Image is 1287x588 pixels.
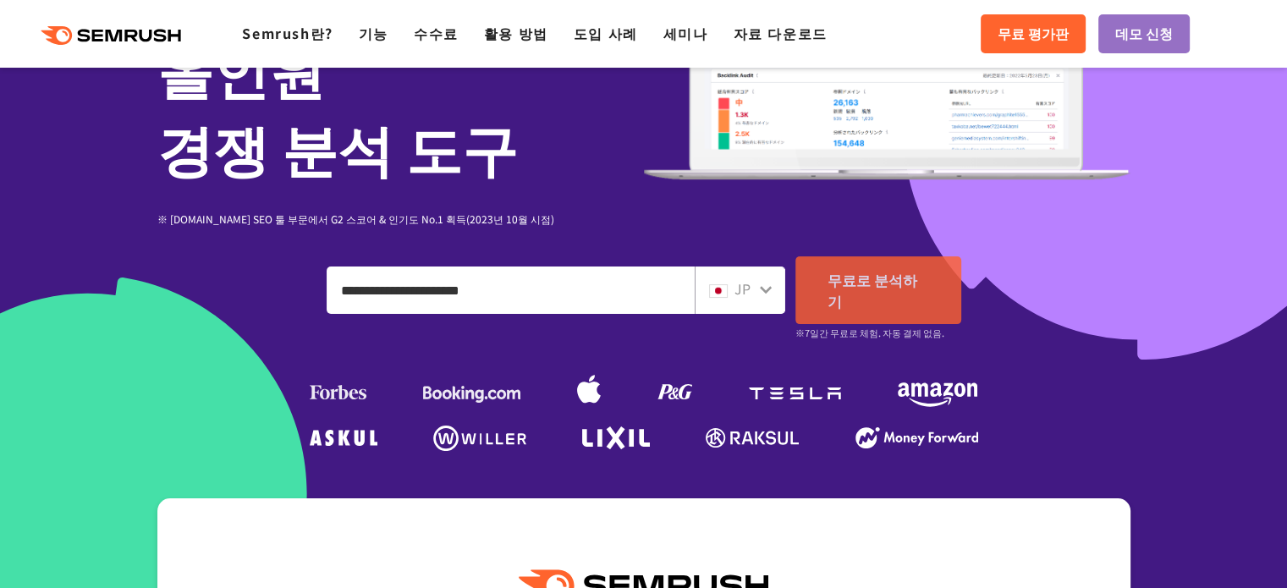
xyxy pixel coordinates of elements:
[359,23,388,43] a: 기능
[484,23,548,43] a: 활용 방법
[1098,14,1190,53] a: 데모 신청
[828,269,917,311] font: 무료로 분석하기
[795,256,961,324] a: 무료로 분석하기
[795,326,944,339] font: ※7일간 무료로 체험. 자동 결제 없음.
[663,23,708,43] a: 세미나
[414,23,459,43] a: 수수료
[734,23,828,43] a: 자료 다운로드
[242,23,333,43] a: Semrush란?
[327,267,694,313] input: 도메인, 키워드 또는 URL을 입력하세요.
[981,14,1086,53] a: 무료 평가판
[1115,23,1173,43] font: 데모 신청
[157,106,518,187] font: 경쟁 분석 도구
[734,278,751,299] font: JP
[574,23,638,43] a: 도입 사례
[998,23,1069,43] font: 무료 평가판
[157,212,554,226] font: ※ [DOMAIN_NAME] SEO 툴 부문에서 G2 스코어 & 인기도 No.1 획득(2023년 10월 시점)
[157,28,325,109] font: 올인원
